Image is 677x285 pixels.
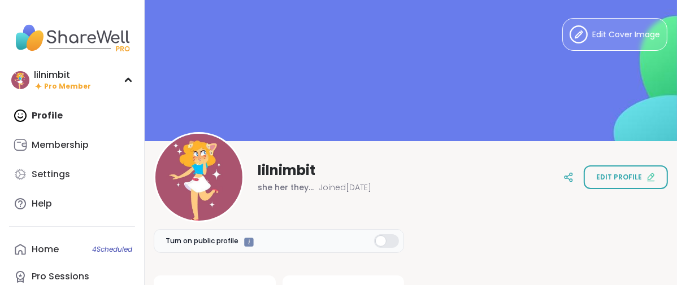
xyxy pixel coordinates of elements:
span: Edit profile [596,172,642,182]
div: Pro Sessions [32,270,89,283]
div: Membership [32,139,89,151]
a: Home4Scheduled [9,236,135,263]
img: ShareWell Nav Logo [9,18,135,58]
span: Edit Cover Image [592,29,660,41]
button: Edit profile [584,165,668,189]
img: lilnimbit [155,134,242,221]
span: Joined [DATE] [319,182,371,193]
a: Membership [9,131,135,159]
a: Settings [9,161,135,188]
div: Home [32,243,59,256]
span: she her they them [258,182,314,193]
span: 4 Scheduled [92,245,132,254]
span: Turn on public profile [166,236,238,246]
button: Edit Cover Image [562,18,667,51]
div: Help [32,198,52,210]
span: lilnimbit [258,161,315,179]
div: lilnimbit [34,69,91,81]
div: Settings [32,168,70,181]
img: lilnimbit [11,71,29,89]
iframe: Spotlight [244,238,254,247]
span: Pro Member [44,82,91,91]
a: Help [9,190,135,217]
